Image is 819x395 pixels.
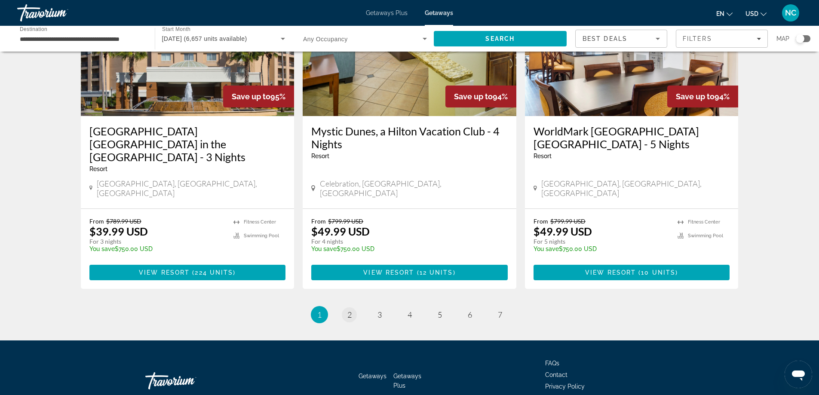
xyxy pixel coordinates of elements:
p: $49.99 USD [534,225,592,238]
div: 94% [445,86,516,107]
a: Mystic Dunes, a Hilton Vacation Club - 4 Nights [311,125,508,150]
mat-select: Sort by [583,34,660,44]
button: View Resort(10 units) [534,265,730,280]
p: $39.99 USD [89,225,148,238]
span: Map [776,33,789,45]
span: Celebration, [GEOGRAPHIC_DATA], [GEOGRAPHIC_DATA] [320,179,508,198]
span: View Resort [363,269,414,276]
span: 6 [468,310,472,319]
span: View Resort [139,269,190,276]
span: From [89,217,104,225]
span: en [716,10,724,17]
input: Select destination [20,34,144,44]
a: Contact [545,371,567,378]
p: For 5 nights [534,238,669,245]
span: From [311,217,326,225]
button: User Menu [779,4,802,22]
iframe: Button to launch messaging window [785,361,812,388]
p: $49.99 USD [311,225,370,238]
a: Getaways [359,373,386,380]
span: 7 [498,310,502,319]
div: 95% [223,86,294,107]
span: Swimming Pool [244,233,279,239]
p: $750.00 USD [534,245,669,252]
a: WorldMark [GEOGRAPHIC_DATA] [GEOGRAPHIC_DATA] - 5 Nights [534,125,730,150]
a: Go Home [145,368,231,394]
span: 224 units [195,269,233,276]
button: Filters [676,30,768,48]
a: Travorium [17,2,103,24]
span: Filters [683,35,712,42]
span: Save up to [232,92,270,101]
span: $799.99 USD [328,217,363,225]
span: View Resort [585,269,636,276]
p: For 3 nights [89,238,225,245]
button: Change currency [745,7,767,20]
a: Getaways [425,9,453,16]
span: You save [89,245,115,252]
span: Start Month [162,27,190,32]
span: Save up to [676,92,715,101]
span: From [534,217,548,225]
span: Any Occupancy [303,36,348,43]
span: [DATE] (6,657 units available) [162,35,247,42]
a: Getaways Plus [366,9,408,16]
span: NC [785,9,796,17]
p: For 4 nights [311,238,499,245]
nav: Pagination [81,306,739,323]
a: Getaways Plus [393,373,421,389]
a: FAQs [545,360,559,367]
button: View Resort(224 units) [89,265,286,280]
span: Swimming Pool [688,233,723,239]
span: $799.99 USD [550,217,586,225]
span: ( ) [636,269,678,276]
button: Change language [716,7,733,20]
span: Destination [20,26,47,32]
span: You save [534,245,559,252]
span: 12 units [420,269,453,276]
span: Save up to [454,92,493,101]
span: 4 [408,310,412,319]
span: Resort [89,165,107,172]
span: Resort [534,153,552,159]
span: ( ) [190,269,236,276]
span: You save [311,245,337,252]
span: 1 [317,310,322,319]
button: View Resort(12 units) [311,265,508,280]
p: $750.00 USD [89,245,225,252]
span: $789.99 USD [106,217,141,225]
button: Search [434,31,567,46]
span: Search [485,35,515,42]
div: 94% [667,86,738,107]
span: Fitness Center [688,219,720,225]
a: [GEOGRAPHIC_DATA] [GEOGRAPHIC_DATA] in the [GEOGRAPHIC_DATA] - 3 Nights [89,125,286,163]
span: Fitness Center [244,219,276,225]
p: $750.00 USD [311,245,499,252]
span: ( ) [414,269,455,276]
span: 5 [438,310,442,319]
span: 2 [347,310,352,319]
span: 10 units [641,269,675,276]
span: [GEOGRAPHIC_DATA], [GEOGRAPHIC_DATA], [GEOGRAPHIC_DATA] [541,179,730,198]
a: Privacy Policy [545,383,585,390]
span: [GEOGRAPHIC_DATA], [GEOGRAPHIC_DATA], [GEOGRAPHIC_DATA] [97,179,285,198]
span: Best Deals [583,35,627,42]
span: 3 [377,310,382,319]
span: Resort [311,153,329,159]
span: USD [745,10,758,17]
